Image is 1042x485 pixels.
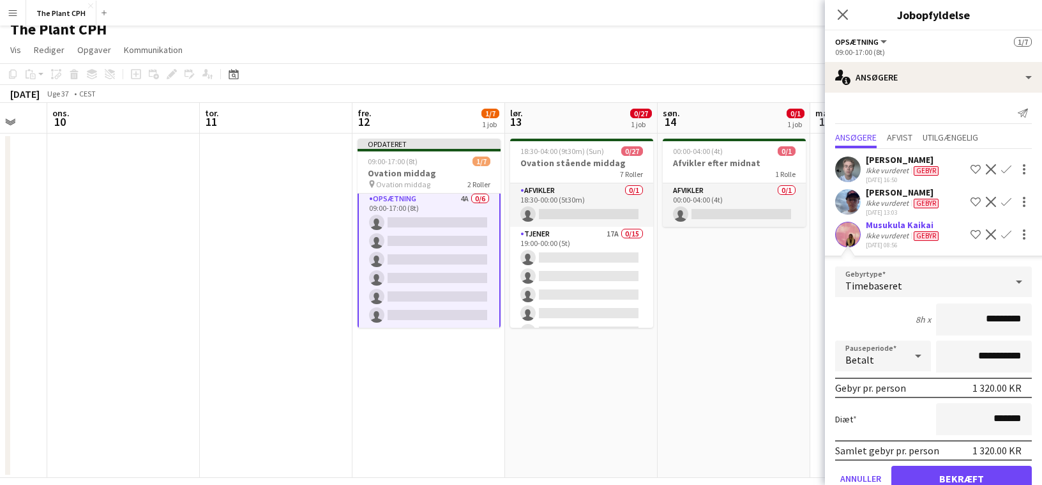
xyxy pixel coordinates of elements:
[358,190,501,329] app-card-role: Opsætning4A0/609:00-17:00 (8t)
[358,139,501,149] div: Opdateret
[835,413,857,425] label: Diæt
[914,166,939,176] span: Gebyr
[124,44,183,56] span: Kommunikation
[911,198,941,208] div: Teamet har forskellige gebyrer end i rollen
[119,42,188,58] a: Kommunikation
[835,133,877,142] span: Ansøgere
[866,241,941,249] div: [DATE] 08:56
[621,146,643,156] span: 0/27
[835,47,1032,57] div: 09:00-17:00 (8t)
[775,169,796,179] span: 1 Rolle
[914,231,939,241] span: Gebyr
[825,6,1042,23] h3: Jobopfyldelse
[72,42,116,58] a: Opgaver
[866,154,941,166] div: [PERSON_NAME]
[26,1,96,26] button: The Plant CPH
[972,444,1022,457] div: 1 320.00 KR
[510,139,653,328] app-job-card: 18:30-04:00 (9t30m) (Sun)0/27Ovation stående middag7 RollerAfvikler0/118:30-00:00 (5t30m) Tjener1...
[630,109,652,118] span: 0/27
[482,119,499,129] div: 1 job
[358,167,501,179] h3: Ovation middag
[472,157,490,166] span: 1/7
[79,89,96,98] div: CEST
[356,114,372,129] span: 12
[10,44,21,56] span: Vis
[42,89,74,98] span: Uge 37
[813,114,836,129] span: 15
[77,44,111,56] span: Opgaver
[916,314,931,325] div: 8h x
[923,133,978,142] span: Utilgængelig
[620,169,643,179] span: 7 Roller
[376,180,430,189] span: Ovation middag
[866,198,911,208] div: Ikke vurderet
[1014,37,1032,47] span: 1/7
[368,157,418,166] span: 09:00-17:00 (8t)
[663,139,806,227] app-job-card: 00:00-04:00 (4t)0/1Afvikler efter midnat1 RolleAfvikler0/100:00-04:00 (4t)
[358,107,372,119] span: fre.
[815,107,836,119] span: man.
[866,231,911,241] div: Ikke vurderet
[825,62,1042,93] div: Ansøgere
[481,109,499,118] span: 1/7
[510,107,523,119] span: lør.
[50,114,70,129] span: 10
[787,109,804,118] span: 0/1
[52,107,70,119] span: ons.
[835,37,889,47] button: Opsætning
[510,157,653,169] h3: Ovation stående middag
[5,42,26,58] a: Vis
[10,20,107,39] h1: The Plant CPH
[845,353,874,366] span: Betalt
[911,166,941,176] div: Teamet har forskellige gebyrer end i rollen
[914,199,939,208] span: Gebyr
[467,180,490,189] span: 2 Roller
[663,183,806,227] app-card-role: Afvikler0/100:00-04:00 (4t)
[778,146,796,156] span: 0/1
[866,166,911,176] div: Ikke vurderet
[835,444,939,457] div: Samlet gebyr pr. person
[34,44,64,56] span: Rediger
[203,114,219,129] span: 11
[845,279,902,292] span: Timebaseret
[29,42,70,58] a: Rediger
[972,381,1022,394] div: 1 320.00 KR
[10,88,40,100] div: [DATE]
[661,114,680,129] span: 14
[866,187,941,198] div: [PERSON_NAME]
[508,114,523,129] span: 13
[866,219,941,231] div: Musukula Kaikai
[835,37,879,47] span: Opsætning
[787,119,804,129] div: 1 job
[866,208,941,217] div: [DATE] 13:03
[911,231,941,241] div: Teamet har forskellige gebyrer end i rollen
[358,139,501,328] app-job-card: Opdateret09:00-17:00 (8t)1/7Ovation middag Ovation middag2 RollerAfvikler1/109:00-17:00 (8t)[PERS...
[520,146,604,156] span: 18:30-04:00 (9t30m) (Sun)
[205,107,219,119] span: tor.
[510,183,653,227] app-card-role: Afvikler0/118:30-00:00 (5t30m)
[673,146,723,156] span: 00:00-04:00 (4t)
[663,107,680,119] span: søn.
[866,176,941,184] div: [DATE] 16:50
[631,119,651,129] div: 1 job
[835,381,906,394] div: Gebyr pr. person
[887,133,912,142] span: Afvist
[663,157,806,169] h3: Afvikler efter midnat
